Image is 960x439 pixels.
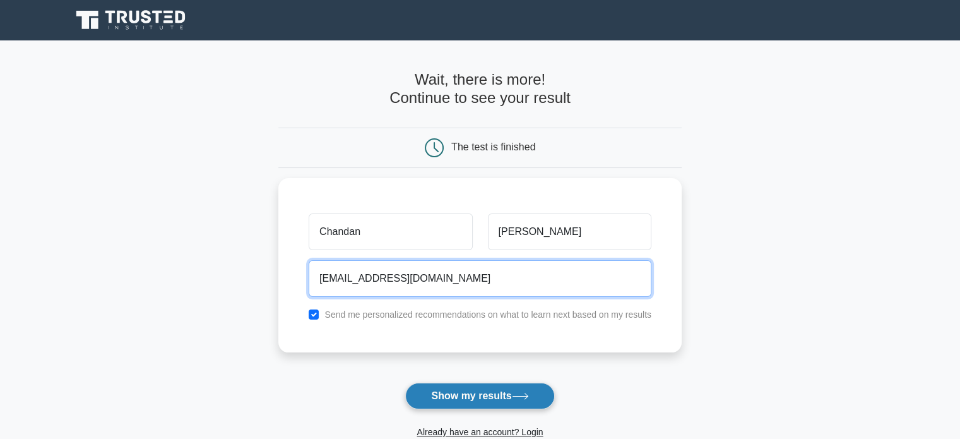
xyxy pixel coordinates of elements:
[309,213,472,250] input: First name
[488,213,651,250] input: Last name
[405,383,554,409] button: Show my results
[451,141,535,152] div: The test is finished
[417,427,543,437] a: Already have an account? Login
[309,260,651,297] input: Email
[278,71,682,107] h4: Wait, there is more! Continue to see your result
[324,310,651,320] label: Send me personalized recommendations on what to learn next based on my results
